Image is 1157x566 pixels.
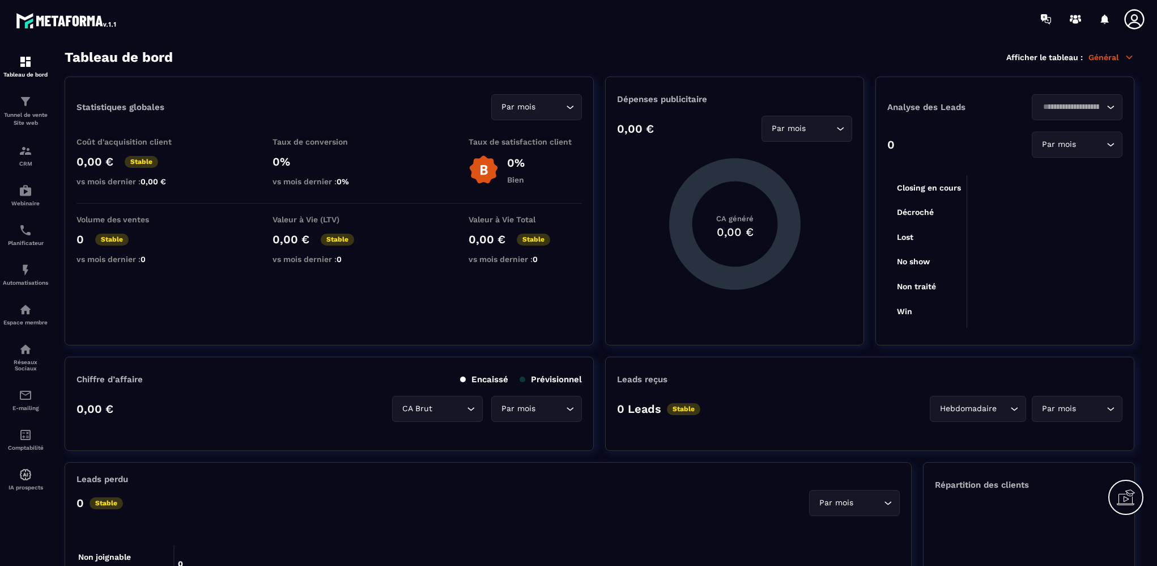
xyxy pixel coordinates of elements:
[762,116,852,142] div: Search for option
[3,484,48,491] p: IA prospects
[999,403,1007,415] input: Search for option
[808,123,833,135] input: Search for option
[897,208,934,217] tspan: Décroché
[392,396,483,422] div: Search for option
[897,233,913,242] tspan: Lost
[95,234,129,246] p: Stable
[19,263,32,277] img: automations
[935,480,1123,490] p: Répartition des clients
[3,445,48,451] p: Comptabilité
[617,374,667,385] p: Leads reçus
[3,240,48,246] p: Planificateur
[937,403,999,415] span: Hebdomadaire
[1039,101,1104,113] input: Search for option
[538,403,563,415] input: Search for option
[19,303,32,316] img: automations
[19,184,32,197] img: automations
[3,294,48,334] a: automationsautomationsEspace membre
[1078,138,1104,151] input: Search for option
[469,233,505,246] p: 0,00 €
[3,255,48,294] a: automationsautomationsAutomatisations
[321,234,354,246] p: Stable
[3,334,48,380] a: social-networksocial-networkRéseaux Sociaux
[141,177,166,186] span: 0,00 €
[76,102,164,112] p: Statistiques globales
[19,144,32,158] img: formation
[897,183,961,193] tspan: Closing en cours
[273,177,386,186] p: vs mois dernier :
[3,175,48,215] a: automationsautomationsWebinaire
[3,215,48,255] a: schedulerschedulerPlanificateur
[930,396,1026,422] div: Search for option
[520,374,582,385] p: Prévisionnel
[1078,403,1104,415] input: Search for option
[19,468,32,481] img: automations
[897,307,912,316] tspan: Win
[141,255,146,264] span: 0
[538,101,563,113] input: Search for option
[617,94,852,104] p: Dépenses publicitaire
[78,553,131,563] tspan: Non joignable
[399,403,435,415] span: CA Brut
[469,255,582,264] p: vs mois dernier :
[469,155,499,185] img: b-badge-o.b3b20ee6.svg
[533,255,538,264] span: 0
[125,156,158,168] p: Stable
[273,215,386,224] p: Valeur à Vie (LTV)
[76,496,84,510] p: 0
[273,137,386,146] p: Taux de conversion
[816,497,856,509] span: Par mois
[337,255,342,264] span: 0
[16,10,118,31] img: logo
[76,215,190,224] p: Volume des ventes
[19,55,32,69] img: formation
[499,403,538,415] span: Par mois
[65,49,173,65] h3: Tableau de bord
[1032,396,1122,422] div: Search for option
[3,160,48,167] p: CRM
[3,47,48,86] a: formationformationTableau de bord
[769,123,808,135] span: Par mois
[1032,132,1122,158] div: Search for option
[19,388,32,402] img: email
[3,200,48,206] p: Webinaire
[517,234,550,246] p: Stable
[887,102,1005,112] p: Analyse des Leads
[76,255,190,264] p: vs mois dernier :
[1006,53,1083,62] p: Afficher le tableau :
[469,215,582,224] p: Valeur à Vie Total
[469,137,582,146] p: Taux de satisfaction client
[76,474,128,484] p: Leads perdu
[3,405,48,411] p: E-mailing
[273,255,386,264] p: vs mois dernier :
[3,136,48,175] a: formationformationCRM
[3,380,48,420] a: emailemailE-mailing
[19,95,32,108] img: formation
[76,233,84,246] p: 0
[667,403,700,415] p: Stable
[90,497,123,509] p: Stable
[856,497,881,509] input: Search for option
[3,359,48,371] p: Réseaux Sociaux
[809,490,900,516] div: Search for option
[617,402,661,416] p: 0 Leads
[337,177,349,186] span: 0%
[499,101,538,113] span: Par mois
[273,155,386,168] p: 0%
[76,374,143,385] p: Chiffre d’affaire
[897,257,930,266] tspan: No show
[273,233,309,246] p: 0,00 €
[3,280,48,286] p: Automatisations
[76,155,113,168] p: 0,00 €
[1039,403,1078,415] span: Par mois
[76,137,190,146] p: Coût d'acquisition client
[3,319,48,326] p: Espace membre
[19,428,32,442] img: accountant
[507,156,525,170] p: 0%
[76,402,113,416] p: 0,00 €
[3,420,48,459] a: accountantaccountantComptabilité
[3,86,48,136] a: formationformationTunnel de vente Site web
[491,94,582,120] div: Search for option
[1088,52,1134,62] p: Général
[460,374,508,385] p: Encaissé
